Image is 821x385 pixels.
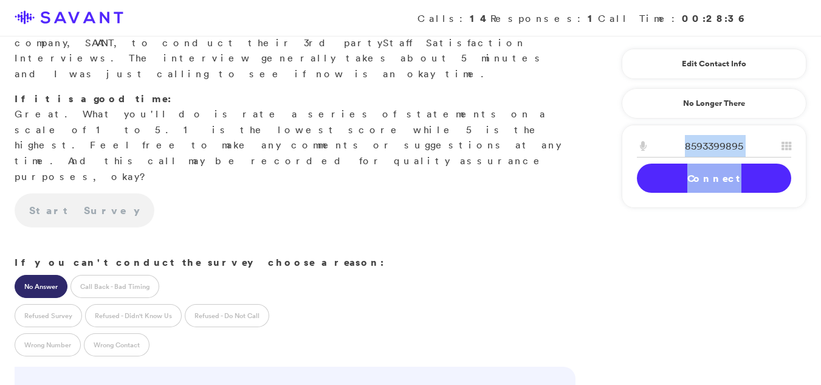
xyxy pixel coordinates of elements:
strong: If it is a good time: [15,92,171,105]
label: Refused - Didn't Know Us [85,304,182,327]
label: Wrong Number [15,333,81,356]
label: Refused - Do Not Call [185,304,269,327]
label: No Answer [15,275,67,298]
a: Connect [637,164,791,193]
a: No Longer There [622,88,806,119]
strong: 1 [588,12,598,25]
a: Start Survey [15,193,154,227]
strong: 00:28:36 [682,12,746,25]
p: Great. What you'll do is rate a series of statements on a scale of 1 to 5. 1 is the lowest score ... [15,91,575,185]
a: Edit Contact Info [637,54,791,74]
label: Call Back - Bad Timing [70,275,159,298]
p: Hi , my name is [PERSON_NAME]. uses our company, SAVANT, to conduct their 3rd party s. The interv... [15,4,575,82]
label: Refused Survey [15,304,82,327]
label: Wrong Contact [84,333,149,356]
strong: 14 [470,12,490,25]
strong: If you can't conduct the survey choose a reason: [15,255,384,269]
